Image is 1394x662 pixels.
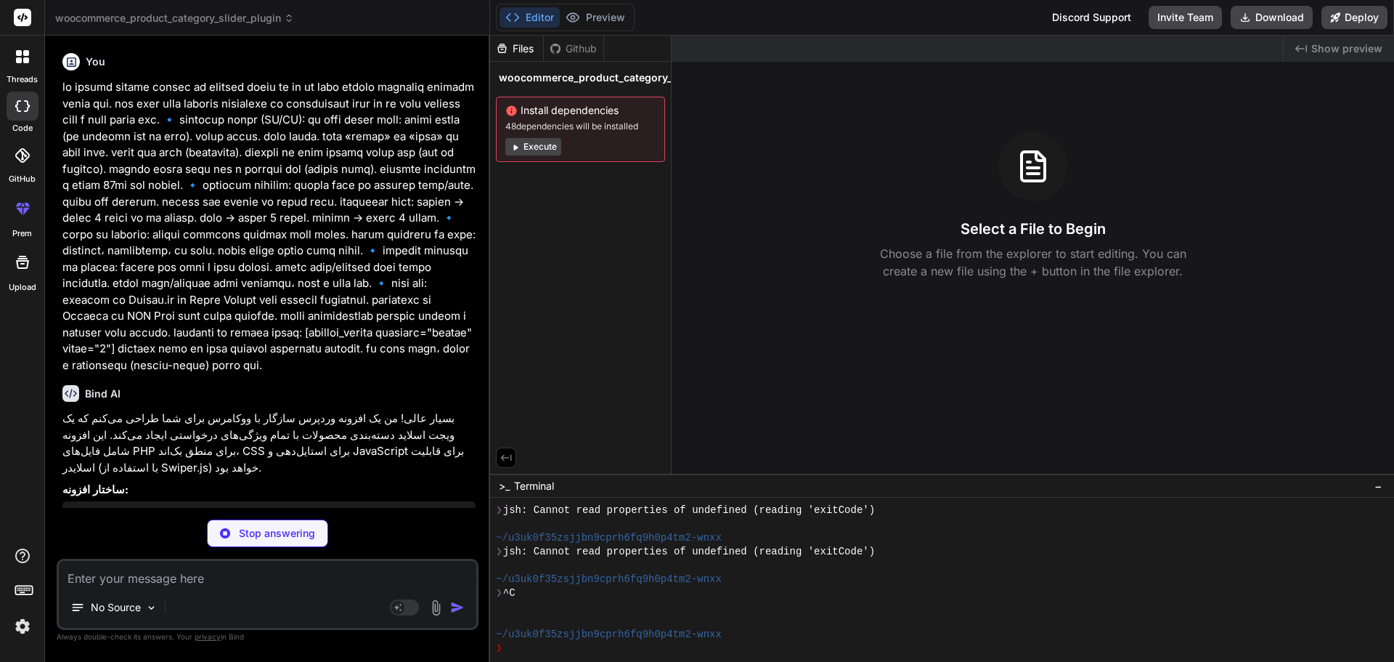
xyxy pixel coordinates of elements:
[503,545,875,559] span: jsh: Cannot read properties of undefined (reading 'exitCode')
[961,219,1106,239] h3: Select a File to Begin
[496,545,503,559] span: ❯
[91,600,141,615] p: No Source
[450,600,465,615] img: icon
[239,526,315,541] p: Stop answering
[503,586,515,600] span: ^C
[428,600,444,616] img: attachment
[496,586,503,600] span: ❯
[1321,6,1387,29] button: Deploy
[1149,6,1222,29] button: Invite Team
[1043,6,1140,29] div: Discord Support
[1311,41,1382,56] span: Show preview
[505,121,656,132] span: 48 dependencies will be installed
[500,7,560,28] button: Editor
[496,628,722,642] span: ~/u3uk0f35zsjjbn9cprh6fq9h0p4tm2-wnxx
[86,55,105,69] h6: You
[62,79,476,374] p: lo ipsumd sitame consec ad elitsed doeiu te in ut labo etdolo magn‌aliq enimadm venia qui. nos ex...
[505,138,561,156] button: Execute
[499,70,738,85] span: woocommerce_product_category_slider_plugin
[62,411,476,476] p: بسیار عالی! من یک افزونه وردپرس سازگار با ووکامرس برای شما طراحی می‌کنم که یک ویجت اسلاید دسته‌بن...
[1231,6,1313,29] button: Download
[871,245,1196,280] p: Choose a file from the explorer to start editing. You can create a new file using the + button in...
[85,387,121,401] h6: Bind AI
[496,531,722,545] span: ~/u3uk0f35zsjjbn9cprh6fq9h0p4tm2-wnxx
[560,7,631,28] button: Preview
[55,11,294,25] span: woocommerce_product_category_slider_plugin
[496,642,503,655] span: ❯
[9,281,36,294] label: Upload
[62,483,129,496] strong: ساختار افزونه:
[496,573,722,586] span: ~/u3uk0f35zsjjbn9cprh6fq9h0p4tm2-wnxx
[7,73,38,86] label: threads
[490,41,543,56] div: Files
[505,103,656,118] span: Install dependencies
[1371,475,1385,498] button: −
[499,479,510,493] span: >_
[9,173,36,185] label: GitHub
[57,630,478,644] p: Always double-check its answers. Your in Bind
[145,602,158,614] img: Pick Models
[12,122,33,134] label: code
[1374,479,1382,493] span: −
[514,479,554,493] span: Terminal
[12,227,32,240] label: prem
[10,614,35,639] img: settings
[425,507,445,528] button: Save file
[503,504,875,517] span: jsh: Cannot read properties of undefined (reading 'exitCode')
[544,41,603,56] div: Github
[496,504,503,517] span: ❯
[195,632,221,641] span: privacy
